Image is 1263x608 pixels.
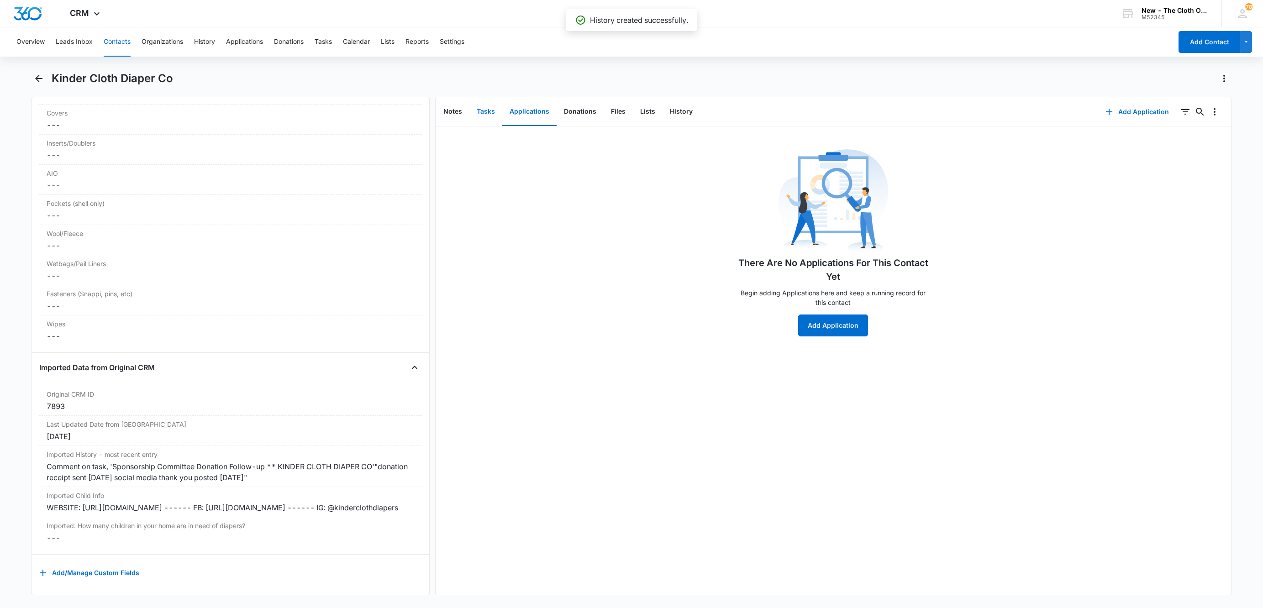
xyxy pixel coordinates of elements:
[47,300,415,311] dd: ---
[39,517,422,547] div: Imported: How many children in your home are in need of diapers?---
[47,521,415,530] label: Imported: How many children in your home are in need of diapers?
[47,120,415,131] dd: ---
[47,289,415,299] label: Fasteners (Snappi, pins, etc)
[663,98,700,126] button: History
[47,431,415,442] div: [DATE]
[604,98,633,126] button: Files
[47,330,415,341] dd: ---
[226,27,263,57] button: Applications
[39,572,139,580] a: Add/Manage Custom Fields
[47,532,415,543] dd: ---
[47,319,415,329] label: Wipes
[47,199,415,208] label: Pockets (shell only)
[502,98,557,126] button: Applications
[39,416,422,446] div: Last Updated Date from [GEOGRAPHIC_DATA][DATE]
[47,180,415,191] dd: ---
[1142,14,1208,21] div: account id
[32,71,46,86] button: Back
[1217,71,1231,86] button: Actions
[381,27,395,57] button: Lists
[47,210,415,221] dd: ---
[39,362,155,373] h4: Imported Data from Original CRM
[39,562,139,584] button: Add/Manage Custom Fields
[1245,3,1252,10] span: 78
[194,27,215,57] button: History
[39,165,422,195] div: AIO---
[47,259,415,268] label: Wetbags/Pail Liners
[39,315,422,345] div: Wipes---
[16,27,45,57] button: Overview
[315,27,332,57] button: Tasks
[1179,31,1240,53] button: Add Contact
[737,256,929,283] h1: There Are No Applications For This Contact Yet
[737,288,929,307] p: Begin adding Applications here and keep a running record for this contact
[52,72,173,85] h1: Kinder Cloth Diaper Co
[47,419,415,429] label: Last Updated Date from [GEOGRAPHIC_DATA]
[47,502,415,513] div: WEBSITE: [URL][DOMAIN_NAME] ------ FB: [URL][DOMAIN_NAME] ------ IG: @kinderclothdiapers
[436,98,469,126] button: Notes
[1096,101,1178,123] button: Add Application
[779,147,888,256] img: No Data
[47,389,415,399] label: Original CRM ID
[142,27,183,57] button: Organizations
[47,450,415,459] label: Imported History - most recent entry
[633,98,663,126] button: Lists
[47,108,415,118] label: Covers
[47,150,415,161] dd: ---
[47,401,415,412] div: 7893
[47,461,415,483] div: Comment on task, 'Sponsorship Committee Donation Follow-up ** KINDER CLOTH DIAPER CO'"donation re...
[1142,7,1208,14] div: account name
[469,98,502,126] button: Tasks
[47,168,415,178] label: AIO
[798,314,868,336] button: Add Application
[1193,105,1207,119] button: Search...
[39,225,422,255] div: Wool/Fleece---
[1245,3,1252,10] div: notifications count
[39,135,422,165] div: Inserts/Doublers---
[47,491,415,500] label: Imported Child Info
[47,270,415,281] dd: ---
[47,229,415,238] label: Wool/Fleece
[39,446,422,487] div: Imported History - most recent entryComment on task, 'Sponsorship Committee Donation Follow-up **...
[274,27,304,57] button: Donations
[39,105,422,135] div: Covers---
[104,27,131,57] button: Contacts
[407,360,422,375] button: Close
[39,487,422,517] div: Imported Child InfoWEBSITE: [URL][DOMAIN_NAME] ------ FB: [URL][DOMAIN_NAME] ------ IG: @kindercl...
[56,27,93,57] button: Leads Inbox
[39,255,422,285] div: Wetbags/Pail Liners---
[47,138,415,148] label: Inserts/Doublers
[39,285,422,315] div: Fasteners (Snappi, pins, etc)---
[39,386,422,416] div: Original CRM ID7893
[440,27,464,57] button: Settings
[1178,105,1193,119] button: Filters
[557,98,604,126] button: Donations
[590,15,688,26] p: History created successfully.
[343,27,370,57] button: Calendar
[70,8,89,18] span: CRM
[39,195,422,225] div: Pockets (shell only)---
[47,240,415,251] dd: ---
[1207,105,1222,119] button: Overflow Menu
[405,27,429,57] button: Reports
